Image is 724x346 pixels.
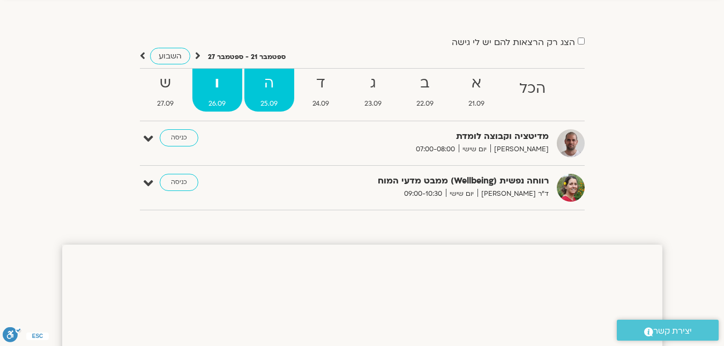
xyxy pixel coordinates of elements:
strong: ש [141,71,190,95]
a: השבוע [150,48,190,64]
span: השבוע [159,51,182,61]
span: 25.09 [244,98,294,109]
a: ג23.09 [348,69,398,112]
strong: הכל [503,77,562,101]
strong: מדיטציה וקבוצה לומדת [286,129,549,144]
strong: ו [192,71,242,95]
label: הצג רק הרצאות להם יש לי גישה [452,38,575,47]
strong: ב [400,71,450,95]
strong: א [452,71,501,95]
span: 09:00-10:30 [400,188,446,200]
span: 21.09 [452,98,501,109]
span: [PERSON_NAME] [490,144,549,155]
span: יום שישי [459,144,490,155]
a: א21.09 [452,69,501,112]
a: ב22.09 [400,69,450,112]
p: ספטמבר 21 - ספטמבר 27 [208,51,286,63]
span: יום שישי [446,188,477,200]
span: 27.09 [141,98,190,109]
span: 22.09 [400,98,450,109]
a: ו26.09 [192,69,242,112]
a: ש27.09 [141,69,190,112]
span: 24.09 [296,98,346,109]
a: הכל [503,69,562,112]
span: 26.09 [192,98,242,109]
span: יצירת קשר [653,324,692,338]
strong: רווחה נפשית (Wellbeing) ממבט מדעי המוח [286,174,549,188]
a: ה25.09 [244,69,294,112]
a: כניסה [160,174,198,191]
strong: ה [244,71,294,95]
a: יצירת קשר [617,320,719,341]
strong: ד [296,71,346,95]
span: 07:00-08:00 [412,144,459,155]
strong: ג [348,71,398,95]
a: כניסה [160,129,198,146]
span: ד"ר [PERSON_NAME] [477,188,549,200]
a: ד24.09 [296,69,346,112]
span: 23.09 [348,98,398,109]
